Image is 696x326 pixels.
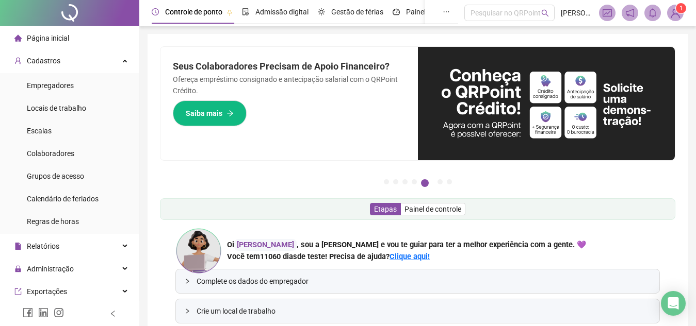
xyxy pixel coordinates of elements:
span: Calendário de feriados [27,195,99,203]
span: search [541,9,549,17]
span: Admissão digital [255,8,309,16]
span: sun [318,8,325,15]
span: Crie um local de trabalho [197,305,651,317]
span: collapsed [184,308,190,314]
span: notification [625,8,635,18]
span: Controle de ponto [165,8,222,16]
span: [PERSON_NAME] [561,7,593,19]
span: file [14,243,22,250]
span: file-done [242,8,249,15]
span: Relatórios [27,242,59,250]
span: pushpin [226,9,233,15]
h2: Seus Colaboradores Precisam de Apoio Financeiro? [173,59,406,74]
span: Complete os dados do empregador [197,276,651,287]
img: banner%2F11e687cd-1386-4cbd-b13b-7bd81425532d.png [418,47,675,160]
div: Complete os dados do empregador [176,269,659,293]
span: Você tem [227,252,260,261]
span: Empregadores [27,81,74,90]
span: Colaboradores [27,149,74,158]
a: Clique aqui! [390,252,430,261]
span: left [109,310,117,317]
span: clock-circle [152,8,159,15]
div: [PERSON_NAME] [234,239,297,251]
span: user-add [14,57,22,64]
span: linkedin [38,307,48,318]
button: 2 [393,179,398,184]
span: ellipsis [443,8,450,15]
span: de teste! Precisa de ajuda? [297,252,390,261]
button: 4 [412,179,417,184]
span: Exportações [27,287,67,296]
span: 1 [679,5,683,12]
span: arrow-right [226,110,234,117]
button: 1 [384,179,389,184]
span: Painel do DP [406,8,446,16]
span: collapsed [184,278,190,284]
span: Locais de trabalho [27,104,86,112]
span: Escalas [27,127,52,135]
span: export [14,288,22,295]
span: Página inicial [27,34,69,42]
span: dias [283,252,297,261]
span: Cadastros [27,57,60,65]
button: 5 [421,179,429,187]
div: Open Intercom Messenger [661,291,686,316]
span: Saiba mais [186,108,222,119]
div: Oi , sou a [PERSON_NAME] e vou te guiar para ter a melhor experiência com a gente. 💜 [227,239,586,251]
button: 3 [402,179,408,184]
p: Ofereça empréstimo consignado e antecipação salarial com o QRPoint Crédito. [173,74,406,96]
button: Saiba mais [173,100,247,126]
span: home [14,35,22,42]
div: Crie um local de trabalho [176,299,659,323]
span: lock [14,265,22,272]
span: Painel de controle [404,205,461,213]
span: Etapas [374,205,397,213]
sup: Atualize o seu contato no menu Meus Dados [676,3,686,13]
span: Grupos de acesso [27,172,84,180]
span: 11060 [260,252,297,261]
span: Regras de horas [27,217,79,226]
button: 7 [447,179,452,184]
img: 91704 [668,5,683,21]
span: facebook [23,307,33,318]
span: instagram [54,307,64,318]
span: Administração [27,265,74,273]
button: 6 [438,179,443,184]
img: ana-icon.cad42e3e8b8746aecfa2.png [175,228,222,274]
span: bell [648,8,657,18]
span: fund [603,8,612,18]
span: dashboard [393,8,400,15]
span: Gestão de férias [331,8,383,16]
